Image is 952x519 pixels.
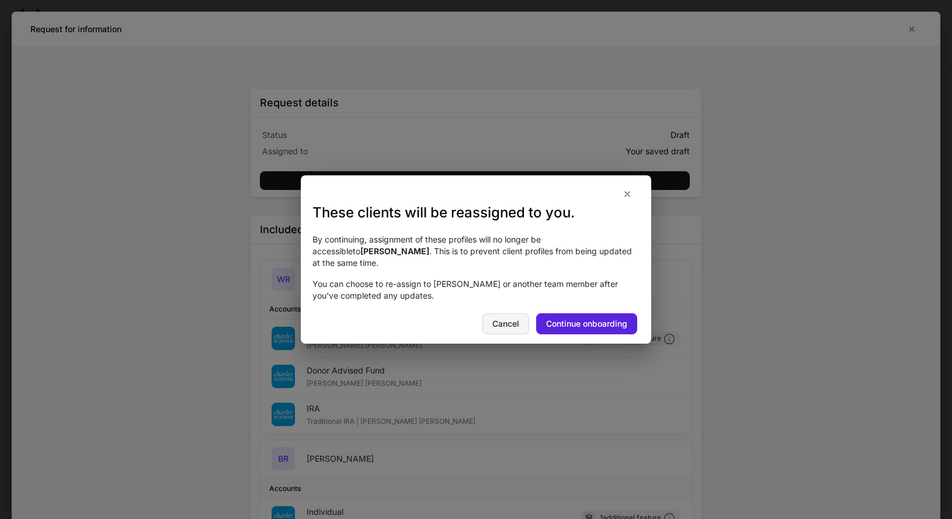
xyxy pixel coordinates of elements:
div: Cancel [492,320,519,328]
h3: These clients will be reassigned to you. [312,203,640,222]
strong: [PERSON_NAME] [360,246,429,256]
div: Continue onboarding [546,320,627,328]
p: By continuing, assignment of these profiles will no longer be accessible to . This is to prevent ... [312,234,640,269]
p: You can choose to re-assign to [PERSON_NAME] or another team member after you've completed any up... [312,278,640,302]
button: Continue onboarding [536,313,637,334]
button: Cancel [482,313,529,334]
